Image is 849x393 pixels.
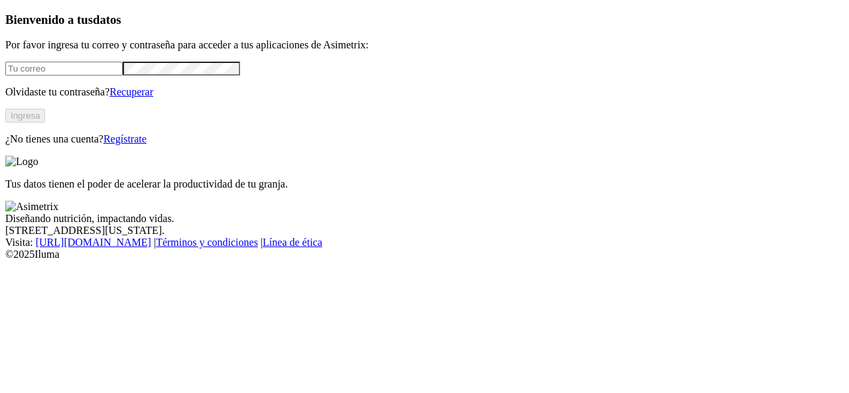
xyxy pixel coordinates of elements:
[5,39,844,51] p: Por favor ingresa tu correo y contraseña para acceder a tus aplicaciones de Asimetrix:
[5,178,844,190] p: Tus datos tienen el poder de acelerar la productividad de tu granja.
[109,86,153,97] a: Recuperar
[5,13,844,27] h3: Bienvenido a tus
[5,62,123,76] input: Tu correo
[156,237,258,248] a: Términos y condiciones
[103,133,147,144] a: Regístrate
[36,237,151,248] a: [URL][DOMAIN_NAME]
[5,213,844,225] div: Diseñando nutrición, impactando vidas.
[5,237,844,249] div: Visita : | |
[5,156,38,168] img: Logo
[5,86,844,98] p: Olvidaste tu contraseña?
[5,201,58,213] img: Asimetrix
[5,133,844,145] p: ¿No tienes una cuenta?
[263,237,322,248] a: Línea de ética
[93,13,121,27] span: datos
[5,109,45,123] button: Ingresa
[5,249,844,260] div: © 2025 Iluma
[5,225,844,237] div: [STREET_ADDRESS][US_STATE].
